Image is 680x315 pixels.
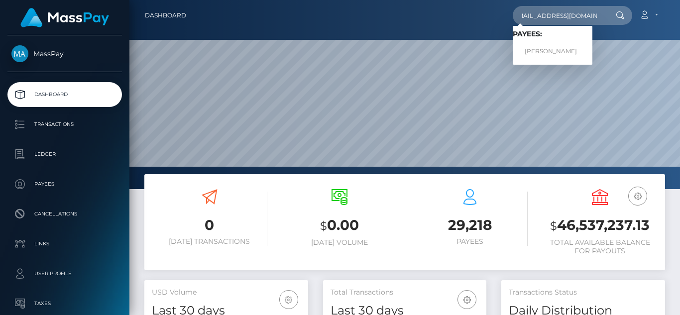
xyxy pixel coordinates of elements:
[320,219,327,233] small: $
[11,147,118,162] p: Ledger
[550,219,557,233] small: $
[7,82,122,107] a: Dashboard
[282,238,398,247] h6: [DATE] Volume
[145,5,186,26] a: Dashboard
[11,87,118,102] p: Dashboard
[7,142,122,167] a: Ledger
[11,266,118,281] p: User Profile
[11,236,118,251] p: Links
[509,288,658,298] h5: Transactions Status
[11,177,118,192] p: Payees
[152,288,301,298] h5: USD Volume
[7,202,122,226] a: Cancellations
[7,261,122,286] a: User Profile
[543,238,658,255] h6: Total Available Balance for Payouts
[20,8,109,27] img: MassPay Logo
[7,172,122,197] a: Payees
[7,231,122,256] a: Links
[513,30,592,38] h6: Payees:
[282,215,398,236] h3: 0.00
[513,6,606,25] input: Search...
[11,117,118,132] p: Transactions
[11,45,28,62] img: MassPay
[513,42,592,61] a: [PERSON_NAME]
[7,49,122,58] span: MassPay
[152,215,267,235] h3: 0
[412,237,528,246] h6: Payees
[11,207,118,221] p: Cancellations
[152,237,267,246] h6: [DATE] Transactions
[543,215,658,236] h3: 46,537,237.13
[7,112,122,137] a: Transactions
[412,215,528,235] h3: 29,218
[11,296,118,311] p: Taxes
[331,288,479,298] h5: Total Transactions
